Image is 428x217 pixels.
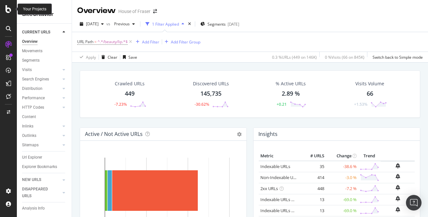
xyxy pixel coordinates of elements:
a: Indexable URLs with Bad Description [260,208,331,213]
div: NEW URLS [22,176,41,183]
button: Save [120,52,137,62]
a: Performance [22,95,61,102]
button: Clear [99,52,117,62]
a: Analysis Info [22,205,67,212]
div: Save [128,54,137,60]
div: bell-plus [396,207,400,212]
div: Add Filter Group [171,39,200,45]
div: Clear [108,54,117,60]
div: Search Engines [22,76,49,83]
div: House of Fraser [118,8,150,15]
div: 0 % Visits ( 66 on 845K ) [325,54,364,60]
div: Discovered URLs [193,80,229,87]
a: Explorer Bookmarks [22,163,67,170]
div: 66 [367,90,373,98]
div: Performance [22,95,45,102]
span: 2025 Sep. 14th [86,21,99,27]
button: Switch back to Simple mode [370,52,423,62]
div: Sitemaps [22,142,39,149]
div: Switch back to Simple mode [373,54,423,60]
button: 1 Filter Applied [143,19,187,29]
a: Content [22,114,67,120]
h4: Insights [258,130,278,139]
td: -38.6 % [326,161,358,172]
th: Trend [358,151,381,161]
div: [DATE] [228,21,239,27]
div: Inlinks [22,123,33,130]
div: Analysis Info [22,205,45,212]
div: Overview [77,5,116,16]
div: arrow-right-arrow-left [153,9,157,14]
td: 448 [300,183,326,194]
div: Url Explorer [22,154,42,161]
button: Previous [112,19,137,29]
div: Add Filter [142,39,159,45]
div: Apply [86,54,96,60]
div: 145,735 [200,90,221,98]
button: Add Filter Group [162,38,200,46]
div: -7.23% [114,102,127,107]
a: Inlinks [22,123,61,130]
th: Metric [259,151,300,161]
a: 2xx URLs [260,186,278,191]
div: Visits [22,66,32,73]
div: bell-plus [396,196,400,201]
a: Indexable URLs with Bad H1 [260,197,315,202]
div: Your Projects [23,6,46,12]
a: Indexable URLs [260,163,290,169]
div: Outlinks [22,132,36,139]
a: Segments [22,57,67,64]
div: Content [22,114,36,120]
td: -7.2 % [326,183,358,194]
div: 2.89 % [282,90,300,98]
a: Search Engines [22,76,61,83]
div: Movements [22,48,42,54]
div: Explorer Bookmarks [22,163,57,170]
div: Visits Volume [355,80,384,87]
h4: Active / Not Active URLs [85,130,143,139]
div: Segments [22,57,40,64]
div: 0.3 % URLs ( 449 on 146K ) [272,54,317,60]
span: ^.*/beauty/lip.*$ [98,37,128,46]
span: Previous [112,21,130,27]
div: -30.62% [195,102,209,107]
div: CURRENT URLS [22,29,50,36]
a: Movements [22,48,67,54]
div: % Active URLs [276,80,306,87]
a: Overview [22,38,67,45]
td: 13 [300,194,326,205]
td: -69.0 % [326,194,358,205]
td: 35 [300,161,326,172]
th: Change [326,151,358,161]
div: +0.21 [277,102,287,107]
div: 449 [125,90,135,98]
a: Distribution [22,85,61,92]
div: Distribution [22,85,42,92]
a: Sitemaps [22,142,61,149]
td: -3.0 % [326,172,358,183]
a: Outlinks [22,132,61,139]
div: +1.53% [354,102,367,107]
div: bell-plus [396,163,400,168]
div: DISAPPEARED URLS [22,186,55,199]
div: HTTP Codes [22,104,44,111]
button: [DATE] [77,19,106,29]
i: Options [237,132,242,137]
div: Overview [22,38,38,45]
span: URL Path [77,39,93,44]
a: Non-Indexable URLs [260,175,300,180]
a: Url Explorer [22,154,67,161]
div: Crawled URLs [115,80,145,87]
div: 1 Filter Applied [152,21,179,27]
div: Open Intercom Messenger [406,195,422,211]
span: Segments [208,21,226,27]
a: Visits [22,66,61,73]
button: Apply [77,52,96,62]
button: Add Filter [133,38,159,46]
a: DISAPPEARED URLS [22,186,61,199]
th: # URLS [300,151,326,161]
td: -69.0 % [326,205,358,216]
td: 13 [300,205,326,216]
div: bell-plus [396,185,400,190]
td: 414 [300,172,326,183]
